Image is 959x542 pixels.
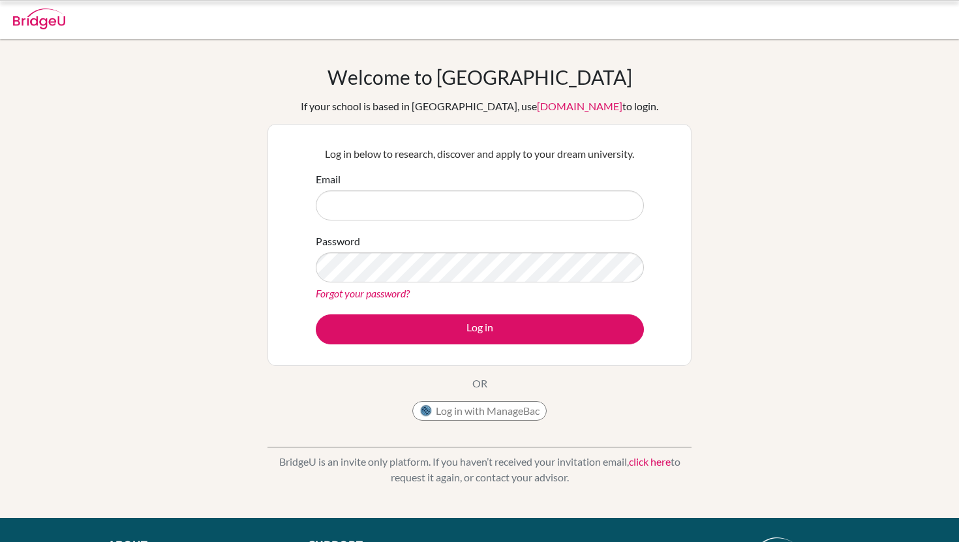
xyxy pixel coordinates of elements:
img: Bridge-U [13,8,65,29]
p: Log in below to research, discover and apply to your dream university. [316,146,644,162]
p: BridgeU is an invite only platform. If you haven’t received your invitation email, to request it ... [267,454,692,485]
h1: Welcome to [GEOGRAPHIC_DATA] [327,65,632,89]
a: [DOMAIN_NAME] [537,100,622,112]
label: Password [316,233,360,249]
button: Log in with ManageBac [412,401,547,421]
div: If your school is based in [GEOGRAPHIC_DATA], use to login. [301,98,658,114]
a: Forgot your password? [316,287,410,299]
label: Email [316,172,341,187]
p: OR [472,376,487,391]
a: click here [629,455,671,468]
button: Log in [316,314,644,344]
